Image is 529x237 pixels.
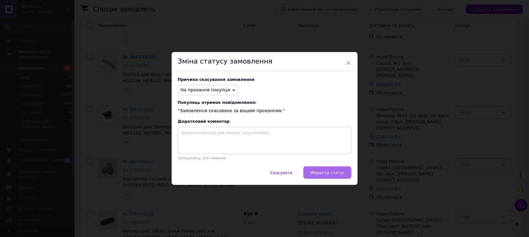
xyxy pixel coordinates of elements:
[264,166,299,179] button: Скасувати
[270,170,292,175] span: Скасувати
[178,119,351,124] div: Додатковий коментар
[181,87,230,92] span: На прохання покупця
[178,77,351,82] div: Причина скасування замовлення
[172,52,358,71] div: Зміна статусу замовлення
[346,58,351,68] span: ×
[178,100,351,114] div: "Замовлення скасовано за вашим проханням."
[310,170,345,175] span: Зберегти статус
[178,100,351,105] span: Покупець отримає повідомлення:
[178,156,351,160] p: Залишилось: 250 символів
[303,166,351,179] button: Зберегти статус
